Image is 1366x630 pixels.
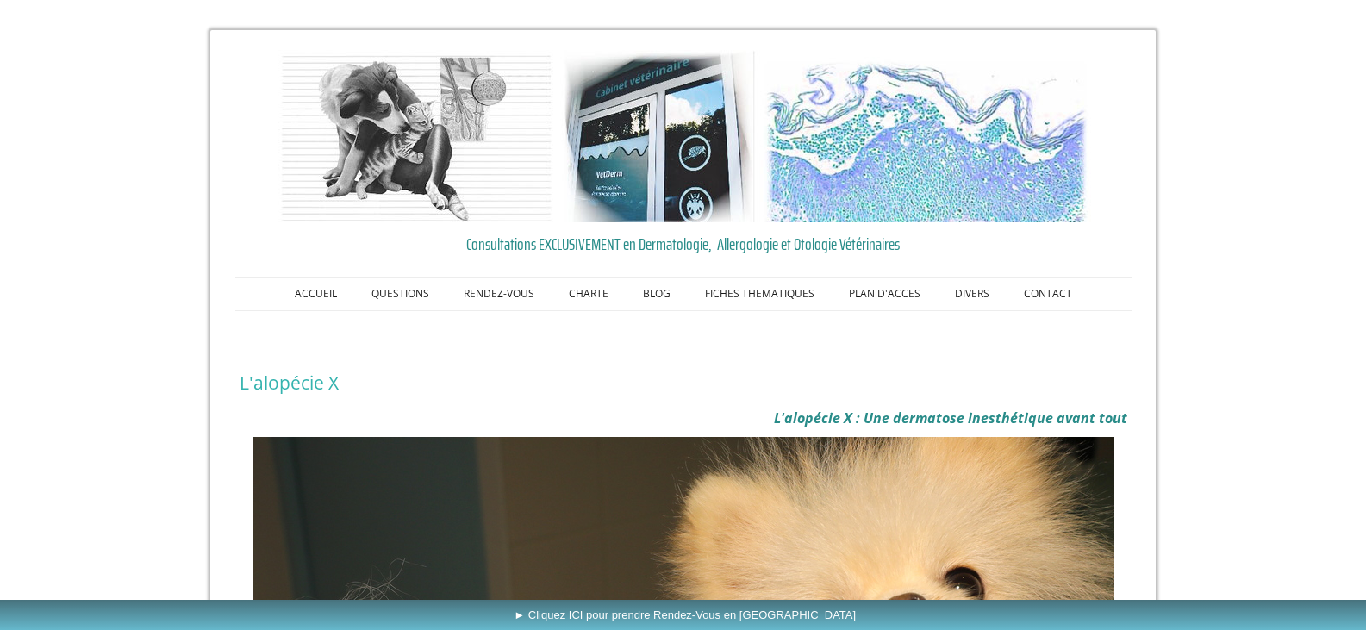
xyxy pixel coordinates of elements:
a: ACCUEIL [278,278,354,310]
a: DIVERS [938,278,1007,310]
a: PLAN D'ACCES [832,278,938,310]
a: QUESTIONS [354,278,446,310]
a: BLOG [626,278,688,310]
span: ► Cliquez ICI pour prendre Rendez-Vous en [GEOGRAPHIC_DATA] [514,608,856,621]
a: FICHES THEMATIQUES [688,278,832,310]
b: L'alopécie X : Une dermatose inesthétique avant tout [774,409,1127,427]
a: RENDEZ-VOUS [446,278,552,310]
h1: L'alopécie X [240,371,1127,394]
a: CHARTE [552,278,626,310]
a: CONTACT [1007,278,1089,310]
a: Consultations EXCLUSIVEMENT en Dermatologie, Allergologie et Otologie Vétérinaires [240,231,1127,257]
